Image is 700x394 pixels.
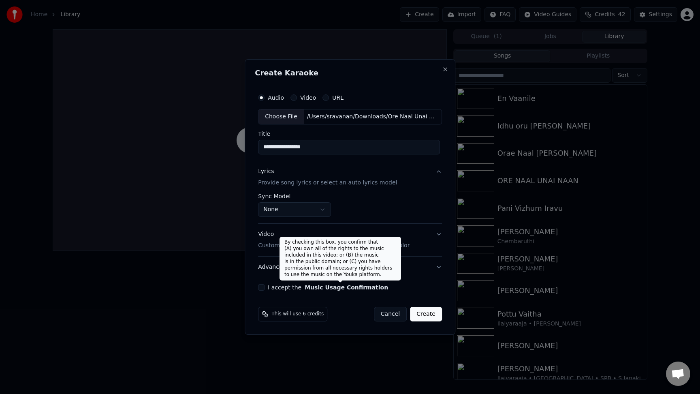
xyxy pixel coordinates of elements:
[258,230,410,250] div: Video
[268,95,284,101] label: Audio
[255,69,445,77] h2: Create Karaoke
[305,285,388,290] button: I accept the
[304,113,442,121] div: /Users/sravanan/Downloads/Ore Naal Unai Naan - High Quality Digital Audio - Ilamai Oonjal Aadugir...
[258,167,274,176] div: Lyrics
[258,109,304,124] div: Choose File
[258,257,442,278] button: Advanced
[258,179,397,187] p: Provide song lyrics or select an auto lyrics model
[258,193,442,223] div: LyricsProvide song lyrics or select an auto lyrics model
[258,193,331,199] label: Sync Model
[258,131,442,137] label: Title
[258,224,442,256] button: VideoCustomize Karaoke Video: Use Image, Video, or Color
[258,161,442,193] button: LyricsProvide song lyrics or select an auto lyrics model
[332,95,344,101] label: URL
[374,307,407,321] button: Cancel
[258,242,410,250] p: Customize Karaoke Video: Use Image, Video, or Color
[271,311,324,317] span: This will use 6 credits
[268,285,388,290] label: I accept the
[280,237,401,281] div: By checking this box, you confirm that (A) you own all of the rights to the music included in thi...
[300,95,316,101] label: Video
[410,307,442,321] button: Create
